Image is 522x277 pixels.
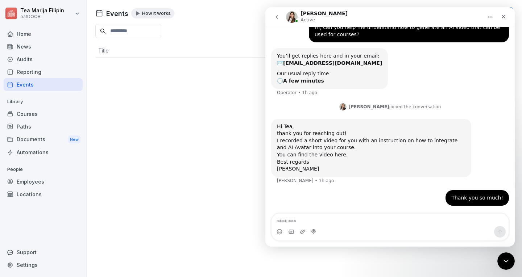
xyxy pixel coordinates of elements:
p: Tea Marija Filipin [20,8,64,14]
div: Support [4,246,83,259]
a: Locations [4,188,83,201]
p: How it works [142,11,171,16]
p: Library [4,96,83,108]
iframe: Intercom live chat [265,7,515,247]
a: Reporting [4,66,83,78]
a: DocumentsNew [4,133,83,146]
div: New [68,135,80,144]
span: Title [98,47,109,54]
a: Automations [4,146,83,159]
a: Home [4,28,83,40]
a: Settings [4,259,83,271]
a: Audits [4,53,83,66]
p: eatDOORI [20,14,64,19]
a: Courses [4,108,83,120]
a: Events [4,78,83,91]
div: Documents [4,133,83,146]
a: Paths [4,120,83,133]
a: News [4,40,83,53]
h1: Events [106,9,128,18]
iframe: Intercom live chat [497,252,515,270]
a: Employees [4,175,83,188]
p: People [4,164,83,175]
